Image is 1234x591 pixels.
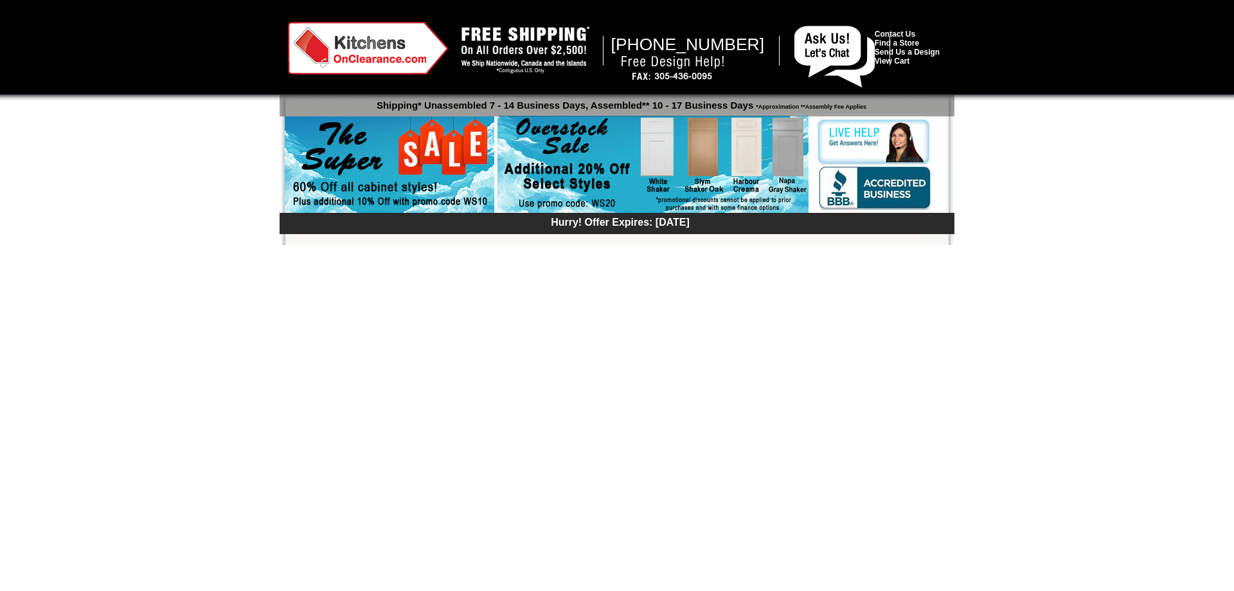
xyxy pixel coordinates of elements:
p: Shipping* Unassembled 7 - 14 Business Days, Assembled** 10 - 17 Business Days [286,94,954,111]
img: Kitchens on Clearance Logo [288,22,449,75]
a: View Cart [875,57,909,66]
a: Send Us a Design [875,48,940,57]
a: Find a Store [875,39,919,48]
span: *Approximation **Assembly Fee Applies [753,100,866,110]
span: [PHONE_NUMBER] [611,35,765,54]
div: Hurry! Offer Expires: [DATE] [286,215,954,228]
a: Contact Us [875,30,915,39]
